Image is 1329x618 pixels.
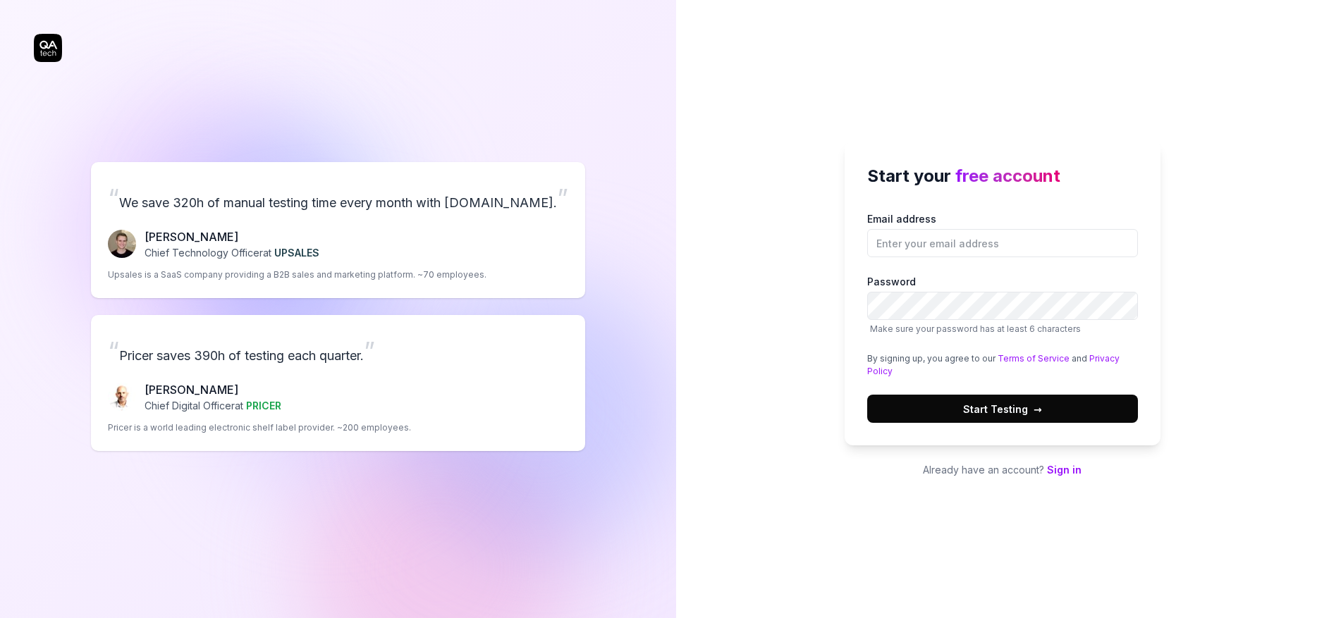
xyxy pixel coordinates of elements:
span: UPSALES [274,247,319,259]
div: By signing up, you agree to our and [867,352,1138,378]
a: Terms of Service [998,353,1070,364]
p: Upsales is a SaaS company providing a B2B sales and marketing platform. ~70 employees. [108,268,486,281]
a: “We save 320h of manual testing time every month with [DOMAIN_NAME].”Fredrik Seidl[PERSON_NAME]Ch... [91,162,585,298]
a: “Pricer saves 390h of testing each quarter.”Chris Chalkitis[PERSON_NAME]Chief Digital Officerat P... [91,315,585,451]
span: PRICER [246,400,281,412]
img: Chris Chalkitis [108,383,136,411]
p: Pricer saves 390h of testing each quarter. [108,332,568,370]
span: → [1034,402,1042,416]
span: ” [557,183,568,214]
p: Pricer is a world leading electronic shelf label provider. ~200 employees. [108,421,411,434]
input: PasswordMake sure your password has at least 6 characters [867,292,1138,320]
input: Email address [867,229,1138,257]
label: Password [867,274,1138,335]
p: Chief Digital Officer at [145,398,281,413]
span: “ [108,183,119,214]
label: Email address [867,211,1138,257]
span: ” [364,335,375,366]
button: Start Testing→ [867,395,1138,423]
span: free account [955,166,1060,186]
p: We save 320h of manual testing time every month with [DOMAIN_NAME]. [108,179,568,217]
h2: Start your [867,163,1138,189]
span: Start Testing [963,402,1042,416]
p: Already have an account? [845,462,1160,477]
span: Make sure your password has at least 6 characters [870,323,1081,334]
a: Sign in [1047,464,1082,476]
img: Fredrik Seidl [108,230,136,258]
p: [PERSON_NAME] [145,228,319,245]
span: “ [108,335,119,366]
p: [PERSON_NAME] [145,381,281,398]
p: Chief Technology Officer at [145,245,319,260]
